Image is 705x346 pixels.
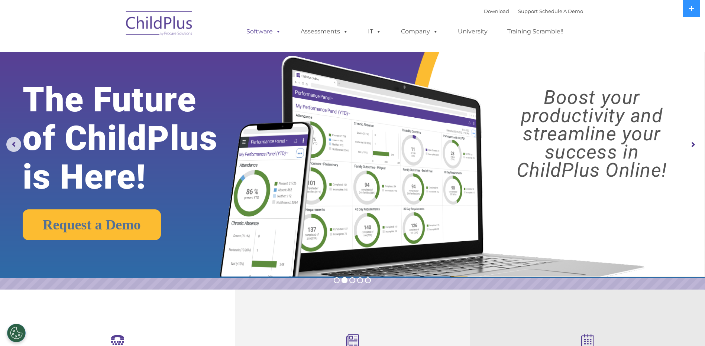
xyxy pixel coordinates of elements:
[539,8,583,14] a: Schedule A Demo
[484,8,583,14] font: |
[103,79,135,85] span: Phone number
[239,24,288,39] a: Software
[360,24,389,39] a: IT
[487,88,696,179] rs-layer: Boost your productivity and streamline your success in ChildPlus Online!
[293,24,356,39] a: Assessments
[484,8,509,14] a: Download
[23,209,161,240] a: Request a Demo
[394,24,446,39] a: Company
[450,24,495,39] a: University
[122,6,197,43] img: ChildPlus by Procare Solutions
[518,8,538,14] a: Support
[103,49,126,55] span: Last name
[7,324,26,342] button: Cookies Settings
[500,24,571,39] a: Training Scramble!!
[23,81,248,196] rs-layer: The Future of ChildPlus is Here!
